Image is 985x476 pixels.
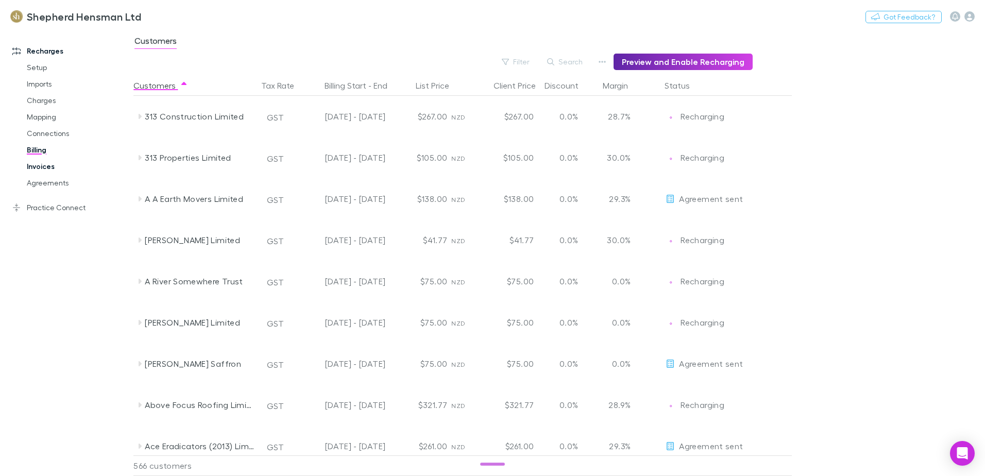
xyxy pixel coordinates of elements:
[389,219,451,261] div: $41.77
[416,75,462,96] button: List Price
[301,384,385,426] div: [DATE] - [DATE]
[451,237,465,245] span: NZD
[451,319,465,327] span: NZD
[681,152,724,162] span: Recharging
[133,302,797,343] div: [PERSON_NAME] LimitedGST[DATE] - [DATE]$75.00NZD$75.000.0%0.0%EditRechargingRecharging
[145,261,254,302] div: A River Somewhere Trust
[10,10,23,23] img: Shepherd Hensman Ltd's Logo
[451,361,465,368] span: NZD
[301,137,385,178] div: [DATE] - [DATE]
[451,155,465,162] span: NZD
[497,56,536,68] button: Filter
[604,193,631,205] p: 29.3%
[666,112,676,123] img: Recharging
[666,318,676,329] img: Recharging
[301,343,385,384] div: [DATE] - [DATE]
[603,75,640,96] button: Margin
[301,219,385,261] div: [DATE] - [DATE]
[301,261,385,302] div: [DATE] - [DATE]
[16,175,139,191] a: Agreements
[476,426,538,467] div: $261.00
[604,316,631,329] p: 0.0%
[2,199,139,216] a: Practice Connect
[325,75,400,96] button: Billing Start - End
[476,137,538,178] div: $105.00
[389,96,451,137] div: $267.00
[476,302,538,343] div: $75.00
[4,4,147,29] a: Shepherd Hensman Ltd
[681,276,724,286] span: Recharging
[538,343,600,384] div: 0.0%
[681,235,724,245] span: Recharging
[476,178,538,219] div: $138.00
[145,96,254,137] div: 313 Construction Limited
[604,234,631,246] p: 30.0%
[133,384,797,426] div: Above Focus Roofing LimitedGST[DATE] - [DATE]$321.77NZD$321.770.0%28.9%EditRechargingRecharging
[666,401,676,411] img: Recharging
[145,302,254,343] div: [PERSON_NAME] Limited
[679,194,743,203] span: Agreement sent
[389,178,451,219] div: $138.00
[16,142,139,158] a: Billing
[476,261,538,302] div: $75.00
[476,384,538,426] div: $321.77
[451,443,465,451] span: NZD
[604,110,631,123] p: 28.7%
[2,43,139,59] a: Recharges
[301,96,385,137] div: [DATE] - [DATE]
[538,302,600,343] div: 0.0%
[133,96,797,137] div: 313 Construction LimitedGST[DATE] - [DATE]$267.00NZD$267.000.0%28.7%EditRechargingRecharging
[538,96,600,137] div: 0.0%
[604,399,631,411] p: 28.9%
[262,192,288,208] button: GST
[950,441,975,466] div: Open Intercom Messenger
[451,402,465,410] span: NZD
[679,441,743,451] span: Agreement sent
[261,75,307,96] button: Tax Rate
[262,274,288,291] button: GST
[16,125,139,142] a: Connections
[133,178,797,219] div: A A Earth Movers LimitedGST[DATE] - [DATE]$138.00NZD$138.000.0%29.3%EditAgreement sent
[538,261,600,302] div: 0.0%
[679,359,743,368] span: Agreement sent
[389,137,451,178] div: $105.00
[16,76,139,92] a: Imports
[262,398,288,414] button: GST
[865,11,942,23] button: Got Feedback?
[133,426,797,467] div: Ace Eradicators (2013) LimitedGST[DATE] - [DATE]$261.00NZD$261.000.0%29.3%EditAgreement sent
[389,426,451,467] div: $261.00
[145,426,254,467] div: Ace Eradicators (2013) Limited
[16,92,139,109] a: Charges
[133,219,797,261] div: [PERSON_NAME] LimitedGST[DATE] - [DATE]$41.77NZD$41.770.0%30.0%EditRechargingRecharging
[262,356,288,373] button: GST
[301,178,385,219] div: [DATE] - [DATE]
[389,384,451,426] div: $321.77
[604,440,631,452] p: 29.3%
[538,178,600,219] div: 0.0%
[133,137,797,178] div: 313 Properties LimitedGST[DATE] - [DATE]$105.00NZD$105.000.0%30.0%EditRechargingRecharging
[145,219,254,261] div: [PERSON_NAME] Limited
[538,384,600,426] div: 0.0%
[133,343,797,384] div: [PERSON_NAME] SaffronGST[DATE] - [DATE]$75.00NZD$75.000.0%0.0%EditAgreement sent
[389,261,451,302] div: $75.00
[301,426,385,467] div: [DATE] - [DATE]
[262,109,288,126] button: GST
[494,75,548,96] div: Client Price
[538,426,600,467] div: 0.0%
[542,56,589,68] button: Search
[681,111,724,121] span: Recharging
[604,358,631,370] p: 0.0%
[27,10,141,23] h3: Shepherd Hensman Ltd
[538,137,600,178] div: 0.0%
[666,277,676,287] img: Recharging
[262,150,288,167] button: GST
[545,75,591,96] button: Discount
[476,219,538,261] div: $41.77
[451,113,465,121] span: NZD
[614,54,753,70] button: Preview and Enable Recharging
[16,59,139,76] a: Setup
